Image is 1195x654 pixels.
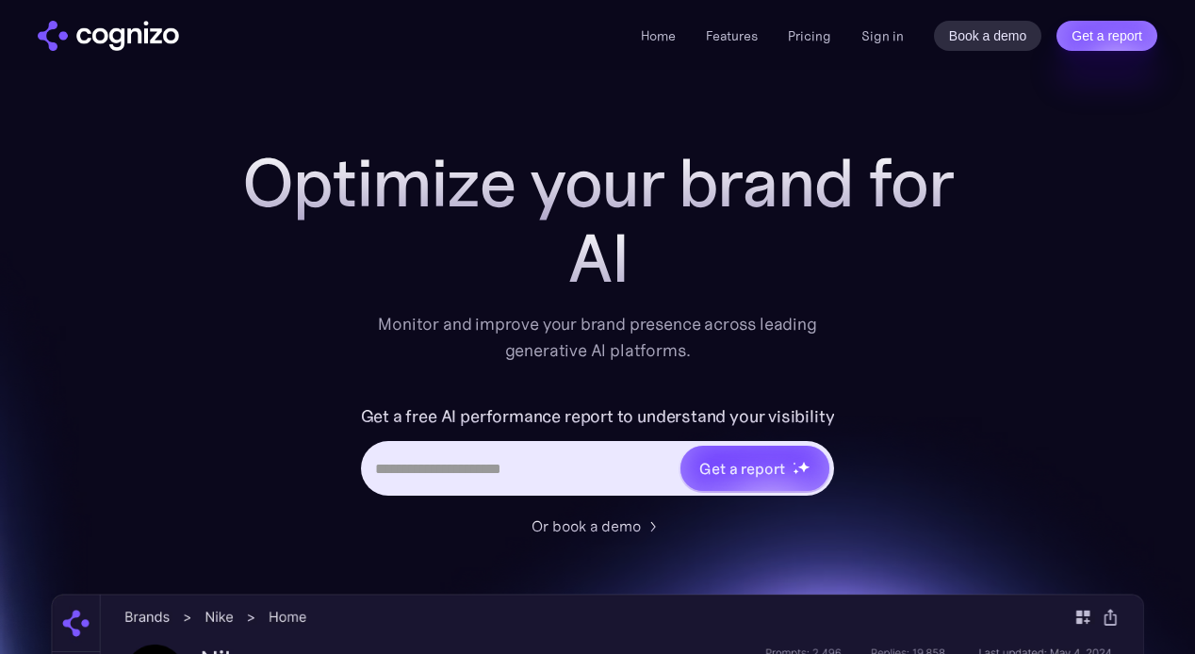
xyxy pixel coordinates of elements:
[366,311,829,364] div: Monitor and improve your brand presence across leading generative AI platforms.
[38,21,179,51] a: home
[793,468,799,475] img: star
[221,145,974,221] h1: Optimize your brand for
[934,21,1042,51] a: Book a demo
[361,401,835,432] label: Get a free AI performance report to understand your visibility
[797,461,810,473] img: star
[679,444,831,493] a: Get a reportstarstarstar
[641,27,676,44] a: Home
[532,515,663,537] a: Or book a demo
[532,515,641,537] div: Or book a demo
[38,21,179,51] img: cognizo logo
[1056,21,1157,51] a: Get a report
[699,457,784,480] div: Get a report
[361,401,835,505] form: Hero URL Input Form
[861,25,904,47] a: Sign in
[706,27,758,44] a: Features
[788,27,831,44] a: Pricing
[221,221,974,296] div: AI
[793,462,795,465] img: star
